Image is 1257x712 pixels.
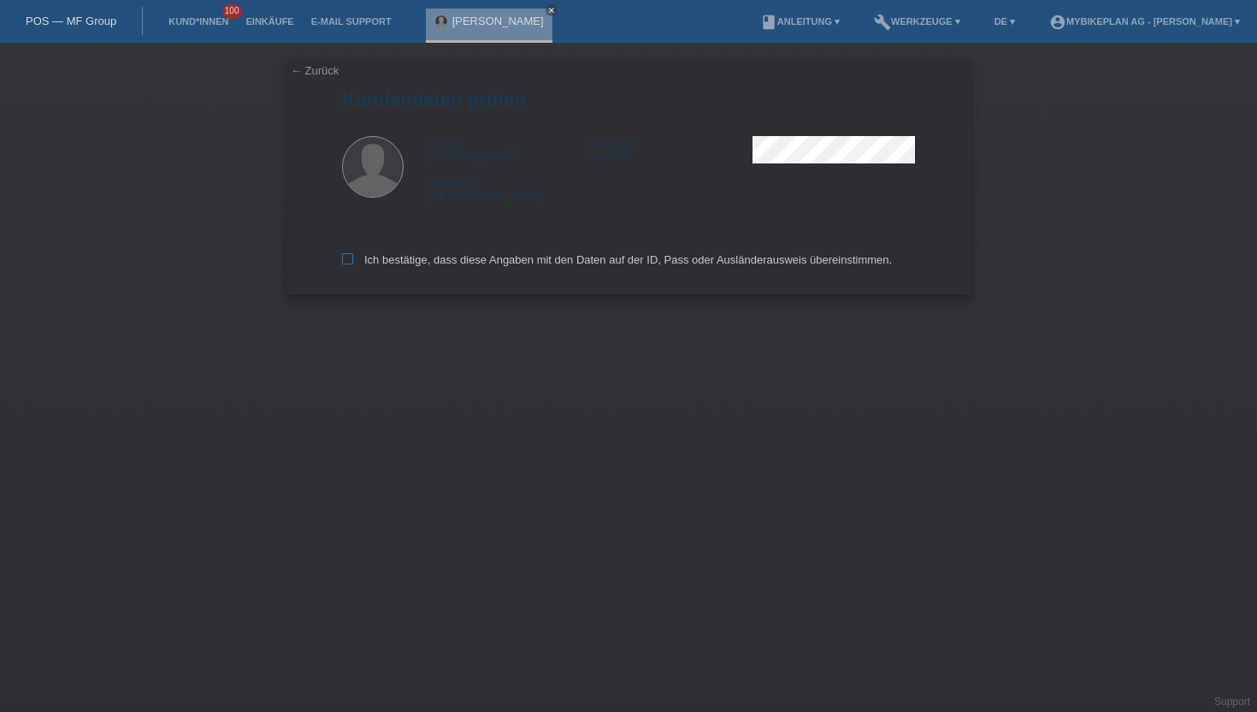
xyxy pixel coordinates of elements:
[546,4,558,16] a: close
[752,16,848,27] a: bookAnleitung ▾
[26,15,116,27] a: POS — MF Group
[237,16,302,27] a: Einkäufe
[428,136,590,162] div: [PERSON_NAME]
[303,16,400,27] a: E-Mail Support
[760,14,777,31] i: book
[547,6,556,15] i: close
[986,16,1024,27] a: DE ▾
[291,64,339,77] a: ← Zurück
[222,4,243,19] span: 100
[342,253,892,266] label: Ich bestätige, dass diese Angaben mit den Daten auf der ID, Pass oder Ausländerausweis übereinsti...
[160,16,237,27] a: Kund*innen
[428,176,590,202] div: [GEOGRAPHIC_DATA]
[1041,16,1248,27] a: account_circleMybikeplan AG - [PERSON_NAME] ▾
[342,89,915,110] h1: Kundendaten prüfen
[874,14,891,31] i: build
[590,138,635,148] span: Nachname
[428,178,475,188] span: Nationalität
[428,138,465,148] span: Vorname
[1049,14,1066,31] i: account_circle
[865,16,969,27] a: buildWerkzeuge ▾
[452,15,544,27] a: [PERSON_NAME]
[1214,696,1250,708] a: Support
[590,136,752,162] div: Stenzel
